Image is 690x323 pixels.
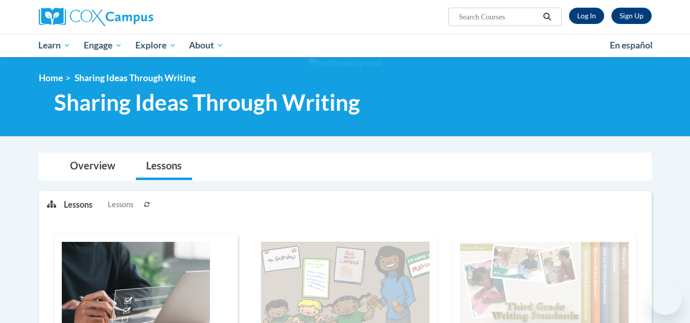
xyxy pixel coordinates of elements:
[23,34,667,57] div: Main menu
[84,39,122,52] span: Engage
[77,34,129,57] a: Engage
[64,199,92,210] p: Lessons
[32,34,78,57] a: Learn
[189,39,224,52] span: About
[309,58,382,69] img: Section background
[108,199,133,210] span: Lessons
[610,40,653,51] span: En español
[39,8,233,26] a: Cox Campus
[60,153,126,180] a: Overview
[129,34,183,57] a: Explore
[539,11,555,23] button: Search
[39,8,153,26] img: Cox Campus
[136,153,192,180] a: Lessons
[649,282,682,315] iframe: Button to launch messaging window
[458,11,539,23] input: Search Courses
[569,8,604,24] a: Log In
[39,72,63,83] a: Home
[38,39,70,52] span: Learn
[603,35,659,56] a: En español
[611,8,652,24] a: Register
[135,39,176,52] span: Explore
[182,34,230,57] a: About
[54,89,360,116] span: Sharing Ideas Through Writing
[75,72,196,83] span: Sharing Ideas Through Writing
